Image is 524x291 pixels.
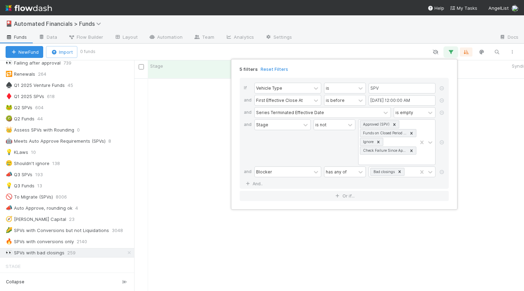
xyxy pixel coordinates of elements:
div: First Effective Close At [256,97,303,103]
div: Ignore [361,138,375,145]
div: Blocker [256,169,272,175]
div: and [244,95,254,107]
div: Vehicle Type [256,85,282,91]
div: is empty [395,109,413,115]
div: Bad closings [371,168,396,176]
div: and [244,119,254,166]
div: Funds on Closed Period Accounting [361,129,408,137]
div: and [244,107,254,119]
a: Reset Filters [261,66,288,72]
div: Check Failure Since Approved (SPV) [361,147,408,154]
a: And.. [244,179,266,189]
div: is before [326,97,345,103]
div: Stage [256,121,268,128]
div: is [326,85,329,91]
div: and [244,166,254,179]
span: 5 filters [239,66,258,72]
div: Approved (SPV) [361,121,391,128]
div: has any of [326,169,347,175]
div: is not [315,121,326,128]
button: Or if... [240,191,449,201]
div: Series Terminated Effective Date [256,109,324,115]
div: If [244,83,254,95]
